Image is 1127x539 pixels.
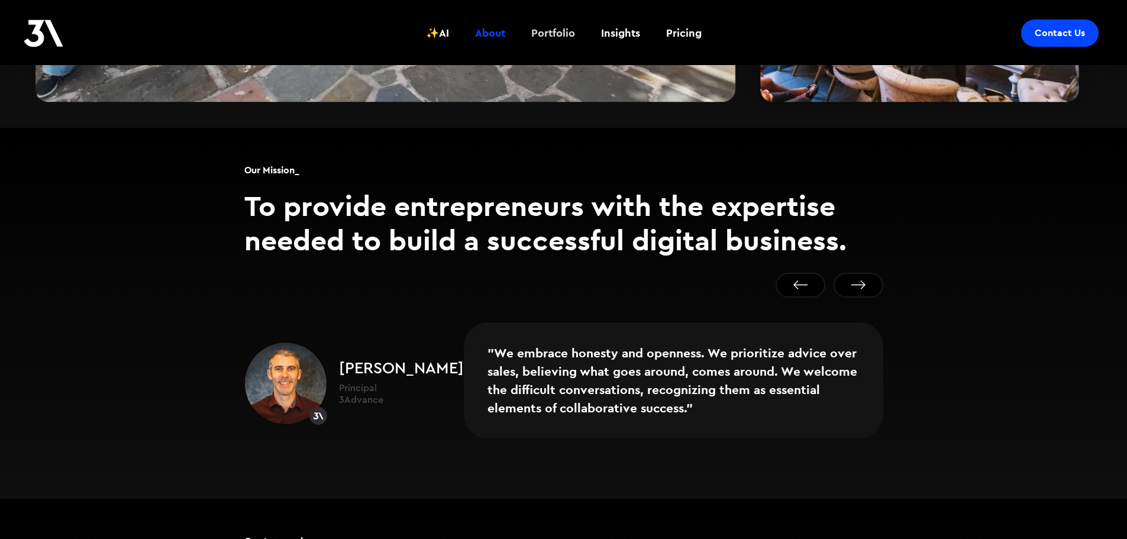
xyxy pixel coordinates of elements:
[475,25,505,41] div: About
[524,11,582,55] a: Portfolio
[464,322,883,439] blockquote: "We embrace honesty and openness. We prioritize advice over sales, believing what goes around, co...
[666,25,702,41] div: Pricing
[426,25,449,41] div: ✨AI
[339,360,464,377] h2: [PERSON_NAME]
[776,273,825,298] button: Go to last slide
[659,11,709,55] a: Pricing
[339,394,464,406] h3: 3Advance
[601,25,640,41] div: Insights
[468,11,512,55] a: About
[531,25,575,41] div: Portfolio
[244,189,883,257] h2: To provide entrepreneurs with the expertise needed to build a successful digital business.
[419,11,456,55] a: ✨AI
[1035,27,1085,39] div: Contact Us
[339,382,464,395] h3: Principal
[834,273,883,298] button: Next slide
[244,163,299,177] h1: Our Mission_
[594,11,647,55] a: Insights
[1021,20,1099,47] a: Contact Us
